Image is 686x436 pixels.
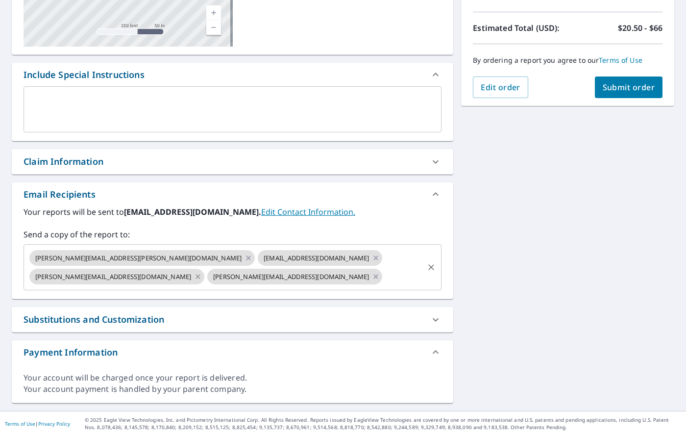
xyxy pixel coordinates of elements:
[24,372,441,384] div: Your account will be charged once your report is delivered.
[24,155,103,168] div: Claim Information
[258,250,382,266] div: [EMAIL_ADDRESS][DOMAIN_NAME]
[12,307,453,332] div: Substitutions and Customization
[12,340,453,364] div: Payment Information
[603,82,655,93] span: Submit order
[29,254,247,263] span: [PERSON_NAME][EMAIL_ADDRESS][PERSON_NAME][DOMAIN_NAME]
[24,188,96,201] div: Email Recipients
[473,22,567,34] p: Estimated Total (USD):
[206,5,221,20] a: Current Level 17, Zoom In
[24,313,164,326] div: Substitutions and Customization
[24,346,118,359] div: Payment Information
[12,63,453,86] div: Include Special Instructions
[595,77,663,98] button: Submit order
[473,56,662,65] p: By ordering a report you agree to our
[29,250,255,266] div: [PERSON_NAME][EMAIL_ADDRESS][PERSON_NAME][DOMAIN_NAME]
[38,420,70,427] a: Privacy Policy
[261,206,355,217] a: EditContactInfo
[258,254,375,263] span: [EMAIL_ADDRESS][DOMAIN_NAME]
[424,260,438,274] button: Clear
[29,269,204,284] div: [PERSON_NAME][EMAIL_ADDRESS][DOMAIN_NAME]
[24,384,441,395] div: Your account payment is handled by your parent company.
[24,68,145,81] div: Include Special Instructions
[207,269,382,284] div: [PERSON_NAME][EMAIL_ADDRESS][DOMAIN_NAME]
[29,272,197,282] span: [PERSON_NAME][EMAIL_ADDRESS][DOMAIN_NAME]
[207,272,375,282] span: [PERSON_NAME][EMAIL_ADDRESS][DOMAIN_NAME]
[5,421,70,427] p: |
[24,229,441,240] label: Send a copy of the report to:
[124,206,261,217] b: [EMAIL_ADDRESS][DOMAIN_NAME].
[5,420,35,427] a: Terms of Use
[618,22,662,34] p: $20.50 - $66
[481,82,520,93] span: Edit order
[85,416,681,431] p: © 2025 Eagle View Technologies, Inc. and Pictometry International Corp. All Rights Reserved. Repo...
[599,55,642,65] a: Terms of Use
[12,149,453,174] div: Claim Information
[206,20,221,35] a: Current Level 17, Zoom Out
[12,182,453,206] div: Email Recipients
[24,206,441,218] label: Your reports will be sent to
[473,77,528,98] button: Edit order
